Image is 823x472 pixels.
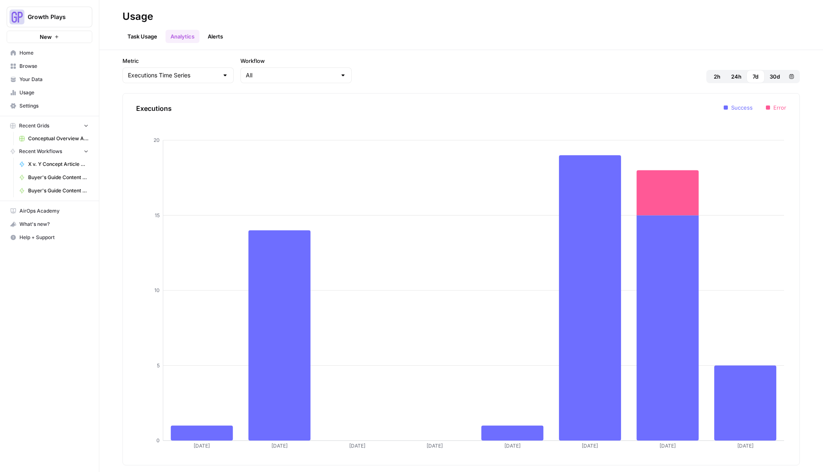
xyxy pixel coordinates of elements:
[731,72,741,81] span: 24h
[194,443,210,449] tspan: [DATE]
[28,135,89,142] span: Conceptual Overview Article Grid
[28,187,89,194] span: Buyer's Guide Content Workflow - 1-800 variation
[7,60,92,73] a: Browse
[7,99,92,113] a: Settings
[7,46,92,60] a: Home
[122,57,234,65] label: Metric
[155,212,160,218] tspan: 15
[714,72,720,81] span: 2h
[19,76,89,83] span: Your Data
[246,71,336,79] input: All
[766,103,786,112] li: Error
[582,443,598,449] tspan: [DATE]
[15,171,92,184] a: Buyer's Guide Content Workflow - Gemini/[PERSON_NAME] Version
[122,10,153,23] div: Usage
[19,122,49,129] span: Recent Grids
[7,73,92,86] a: Your Data
[156,437,160,443] tspan: 0
[724,103,753,112] li: Success
[240,57,352,65] label: Workflow
[726,70,746,83] button: 24h
[19,62,89,70] span: Browse
[40,33,52,41] span: New
[753,72,758,81] span: 7d
[349,443,365,449] tspan: [DATE]
[271,443,288,449] tspan: [DATE]
[154,137,160,143] tspan: 20
[15,184,92,197] a: Buyer's Guide Content Workflow - 1-800 variation
[19,234,89,241] span: Help + Support
[15,158,92,171] a: X v. Y Concept Article Generator
[770,72,780,81] span: 30d
[203,30,228,43] a: Alerts
[7,204,92,218] a: AirOps Academy
[122,30,162,43] a: Task Usage
[7,218,92,231] button: What's new?
[154,287,160,293] tspan: 10
[19,49,89,57] span: Home
[19,89,89,96] span: Usage
[28,174,89,181] span: Buyer's Guide Content Workflow - Gemini/[PERSON_NAME] Version
[19,148,62,155] span: Recent Workflows
[15,132,92,145] a: Conceptual Overview Article Grid
[7,86,92,99] a: Usage
[7,145,92,158] button: Recent Workflows
[7,120,92,132] button: Recent Grids
[28,161,89,168] span: X v. Y Concept Article Generator
[157,362,160,369] tspan: 5
[7,231,92,244] button: Help + Support
[427,443,443,449] tspan: [DATE]
[7,7,92,27] button: Workspace: Growth Plays
[19,207,89,215] span: AirOps Academy
[765,70,785,83] button: 30d
[708,70,726,83] button: 2h
[504,443,521,449] tspan: [DATE]
[28,13,78,21] span: Growth Plays
[19,102,89,110] span: Settings
[737,443,753,449] tspan: [DATE]
[10,10,24,24] img: Growth Plays Logo
[660,443,676,449] tspan: [DATE]
[166,30,199,43] a: Analytics
[7,218,92,230] div: What's new?
[7,31,92,43] button: New
[128,71,218,79] input: Executions Time Series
